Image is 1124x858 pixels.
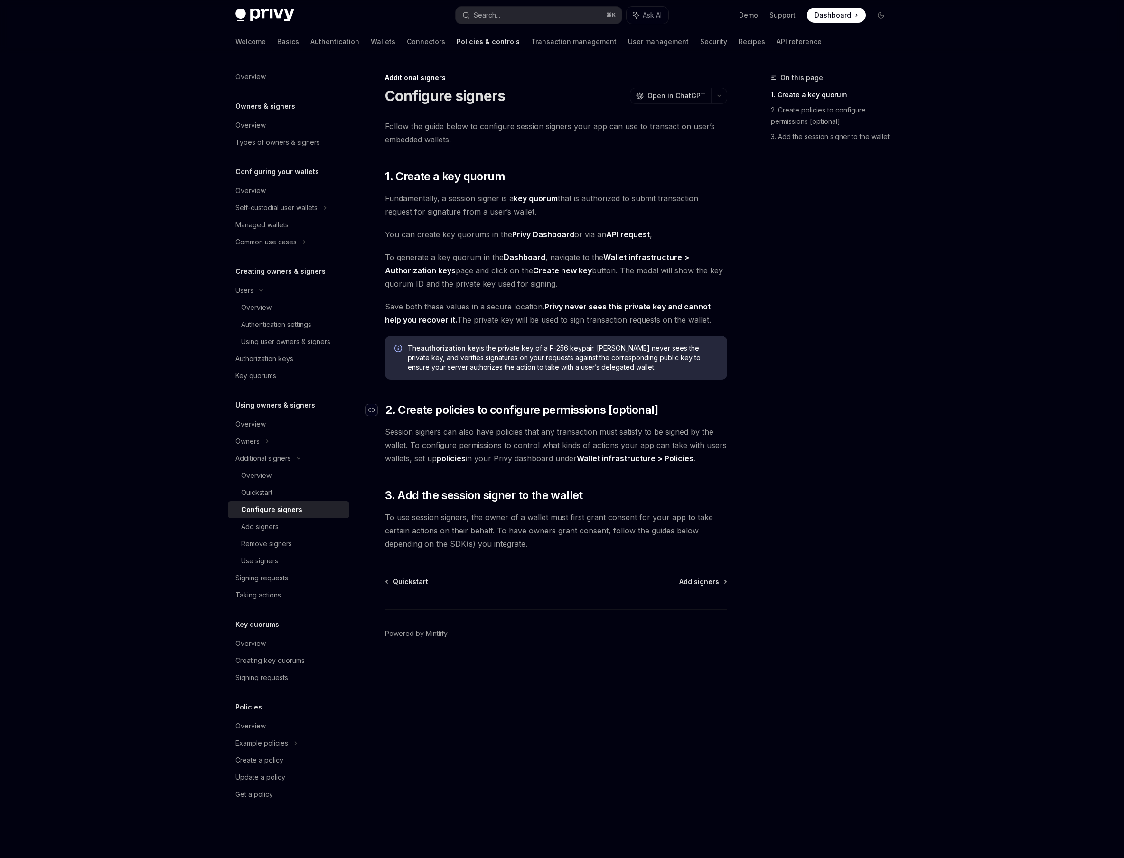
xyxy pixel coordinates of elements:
[235,266,326,277] h5: Creating owners & signers
[385,73,727,83] div: Additional signers
[421,344,479,352] strong: authorization key
[228,117,349,134] a: Overview
[241,555,278,567] div: Use signers
[228,587,349,604] a: Taking actions
[647,91,705,101] span: Open in ChatGPT
[241,302,272,313] div: Overview
[780,72,823,84] span: On this page
[228,182,349,199] a: Overview
[228,552,349,569] a: Use signers
[386,577,428,587] a: Quickstart
[235,219,289,231] div: Managed wallets
[235,400,315,411] h5: Using owners & signers
[385,402,658,418] span: 2. Create policies to configure permissions [optional]
[228,68,349,85] a: Overview
[771,103,896,129] a: 2. Create policies to configure permissions [optional]
[235,589,281,601] div: Taking actions
[385,251,727,290] span: To generate a key quorum in the , navigate to the page and click on the button. The modal will sh...
[228,467,349,484] a: Overview
[679,577,726,587] a: Add signers
[235,701,262,713] h5: Policies
[235,9,294,22] img: dark logo
[739,30,765,53] a: Recipes
[228,752,349,769] a: Create a policy
[235,71,266,83] div: Overview
[228,350,349,367] a: Authorization keys
[235,419,266,430] div: Overview
[228,718,349,735] a: Overview
[235,638,266,649] div: Overview
[228,569,349,587] a: Signing requests
[628,30,689,53] a: User management
[235,370,276,382] div: Key quorums
[385,169,505,184] span: 1. Create a key quorum
[385,120,727,146] span: Follow the guide below to configure session signers your app can use to transact on user’s embedd...
[228,416,349,433] a: Overview
[235,353,293,364] div: Authorization keys
[235,737,288,749] div: Example policies
[873,8,889,23] button: Toggle dark mode
[769,10,796,20] a: Support
[235,720,266,732] div: Overview
[385,511,727,550] span: To use session signers, the owner of a wallet must first grant consent for your app to take certa...
[531,30,617,53] a: Transaction management
[606,230,650,240] a: API request
[235,789,273,800] div: Get a policy
[385,629,448,638] a: Powered by Mintlify
[235,120,266,131] div: Overview
[235,30,266,53] a: Welcome
[235,755,283,766] div: Create a policy
[235,101,295,112] h5: Owners & signers
[241,521,279,532] div: Add signers
[371,30,395,53] a: Wallets
[474,9,500,21] div: Search...
[235,236,297,248] div: Common use cases
[228,367,349,384] a: Key quorums
[235,453,291,464] div: Additional signers
[408,344,718,372] span: The is the private key of a P-256 keypair. [PERSON_NAME] never sees the private key, and verifies...
[807,8,866,23] a: Dashboard
[514,194,558,204] a: key quorum
[739,10,758,20] a: Demo
[241,487,272,498] div: Quickstart
[385,192,727,218] span: Fundamentally, a session signer is a that is authorized to submit transaction request for signatu...
[700,30,727,53] a: Security
[310,30,359,53] a: Authentication
[533,266,592,275] strong: Create new key
[385,425,727,465] span: Session signers can also have policies that any transaction must satisfy to be signed by the wall...
[630,88,711,104] button: Open in ChatGPT
[228,669,349,686] a: Signing requests
[228,635,349,652] a: Overview
[512,230,574,240] a: Privy Dashboard
[241,470,272,481] div: Overview
[385,488,583,503] span: 3. Add the session signer to the wallet
[228,484,349,501] a: Quickstart
[228,652,349,669] a: Creating key quorums
[606,11,616,19] span: ⌘ K
[235,672,288,683] div: Signing requests
[235,572,288,584] div: Signing requests
[228,316,349,333] a: Authentication settings
[277,30,299,53] a: Basics
[235,285,253,296] div: Users
[679,577,719,587] span: Add signers
[815,10,851,20] span: Dashboard
[643,10,662,20] span: Ask AI
[235,166,319,177] h5: Configuring your wallets
[241,319,311,330] div: Authentication settings
[437,454,466,464] a: policies
[228,535,349,552] a: Remove signers
[228,333,349,350] a: Using user owners & signers
[504,252,545,262] a: Dashboard
[235,185,266,196] div: Overview
[228,769,349,786] a: Update a policy
[241,336,330,347] div: Using user owners & signers
[385,300,727,326] span: Save both these values in a secure location. The private key will be used to sign transaction req...
[228,216,349,233] a: Managed wallets
[235,619,279,630] h5: Key quorums
[777,30,822,53] a: API reference
[771,129,896,144] a: 3. Add the session signer to the wallet
[235,655,305,666] div: Creating key quorums
[235,772,285,783] div: Update a policy
[228,786,349,803] a: Get a policy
